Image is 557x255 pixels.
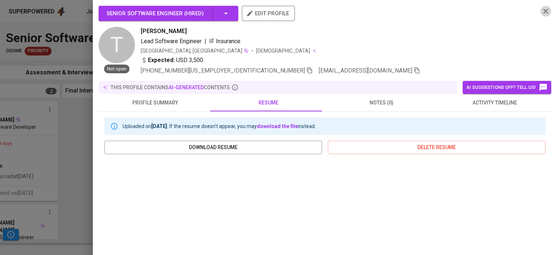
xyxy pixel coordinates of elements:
[141,67,305,74] span: [PHONE_NUMBER][US_EMPLOYER_IDENTIFICATION_NUMBER]
[169,85,204,90] span: AI-generated
[151,123,167,129] b: [DATE]
[99,27,135,63] div: T
[242,10,295,16] a: edit profile
[442,98,547,107] span: activity timeline
[256,47,311,54] span: [DEMOGRAPHIC_DATA]
[104,141,322,154] button: download resume
[141,47,249,54] div: [GEOGRAPHIC_DATA], [GEOGRAPHIC_DATA]
[107,10,204,17] span: Senior Software Engineer ( Hired )
[123,120,316,133] div: Uploaded on . If the resume doesn't appear, you may instead.
[148,56,175,65] b: Expected:
[243,48,249,54] img: magic_wand.svg
[111,84,230,91] p: this profile contains contents
[319,67,412,74] span: [EMAIL_ADDRESS][DOMAIN_NAME]
[248,9,289,18] span: edit profile
[334,143,540,152] span: delete resume
[141,38,202,45] span: Lead Software Engineer
[209,38,240,45] span: IF Insurance
[216,98,321,107] span: resume
[329,98,434,107] span: notes (0)
[104,66,129,73] span: Not open
[257,123,298,129] a: download the file
[110,143,316,152] span: download resume
[328,141,545,154] button: delete resume
[103,98,207,107] span: profile summary
[205,37,206,46] span: |
[242,6,295,21] button: edit profile
[99,6,238,21] button: Senior Software Engineer (Hired)
[141,27,187,36] span: [PERSON_NAME]
[466,83,548,92] span: AI suggestions off? Tell us!
[141,56,203,65] div: USD 3,500
[463,81,551,94] button: AI suggestions off? Tell us!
